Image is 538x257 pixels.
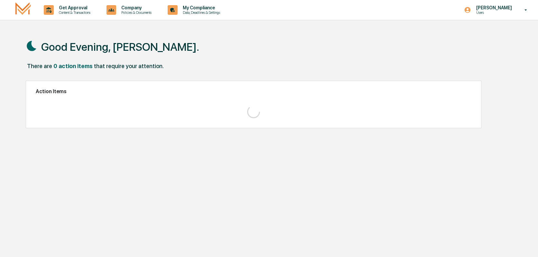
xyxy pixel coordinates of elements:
p: [PERSON_NAME] [471,5,515,10]
div: 0 action items [53,63,93,69]
p: Policies & Documents [116,10,155,15]
p: Get Approval [54,5,94,10]
h1: Good Evening, [PERSON_NAME]. [41,40,199,53]
p: My Compliance [178,5,223,10]
p: Users [471,10,515,15]
img: logo [15,2,31,17]
div: that require your attention. [94,63,164,69]
h2: Action Items [36,88,471,94]
p: Content & Transactions [54,10,94,15]
div: There are [27,63,52,69]
p: Company [116,5,155,10]
p: Data, Deadlines & Settings [178,10,223,15]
